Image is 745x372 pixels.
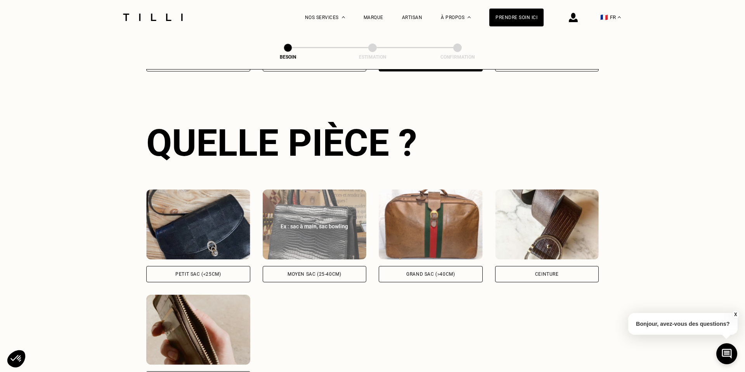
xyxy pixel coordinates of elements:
img: Tilli retouche votre Moyen sac (25-40cm) [263,189,367,259]
a: Prendre soin ici [489,9,544,26]
div: Confirmation [419,54,496,60]
a: Marque [364,15,383,20]
img: Tilli retouche votre Portefeuille & Pochette [146,295,250,365]
div: Quelle pièce ? [146,121,599,165]
img: icône connexion [569,13,578,22]
img: Tilli retouche votre Grand sac (>40cm) [379,189,483,259]
div: Besoin [249,54,327,60]
div: Ceinture [535,272,559,276]
img: menu déroulant [618,16,621,18]
div: Estimation [334,54,411,60]
img: Menu déroulant [342,16,345,18]
button: X [731,310,739,319]
img: Menu déroulant à propos [468,16,471,18]
img: Logo du service de couturière Tilli [120,14,185,21]
div: Moyen sac (25-40cm) [288,272,341,276]
img: Tilli retouche votre Petit sac (<25cm) [146,189,250,259]
p: Bonjour, avez-vous des questions? [628,313,738,335]
img: Tilli retouche votre Ceinture [495,189,599,259]
span: 🇫🇷 [600,14,608,21]
div: Ex : sac à main, sac bowling [271,223,358,230]
div: Grand sac (>40cm) [406,272,455,276]
a: Artisan [402,15,423,20]
div: Petit sac (<25cm) [175,272,221,276]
